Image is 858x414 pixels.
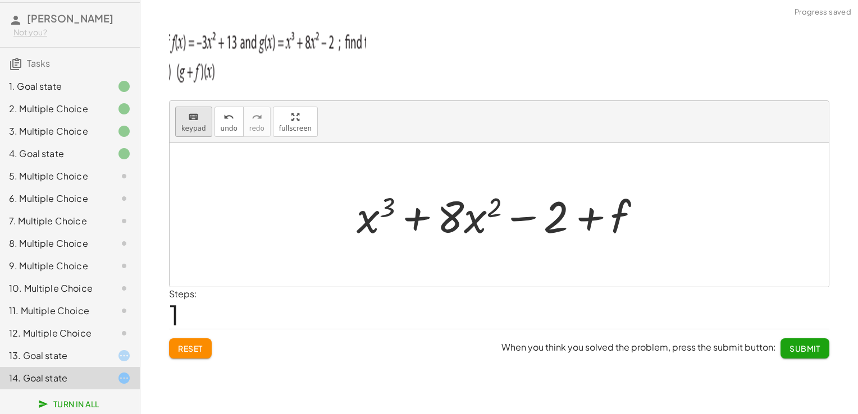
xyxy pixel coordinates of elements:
label: Steps: [169,288,197,300]
div: 7. Multiple Choice [9,214,99,228]
i: Task finished. [117,80,131,93]
i: Task finished. [117,125,131,138]
button: keyboardkeypad [175,107,212,137]
span: When you think you solved the problem, press the submit button: [501,341,776,353]
span: keypad [181,125,206,132]
div: 9. Multiple Choice [9,259,99,273]
i: undo [223,111,234,124]
div: 11. Multiple Choice [9,304,99,318]
div: 2. Multiple Choice [9,102,99,116]
button: fullscreen [273,107,318,137]
button: Submit [781,338,829,358]
div: 1. Goal state [9,80,99,93]
div: 8. Multiple Choice [9,237,99,250]
div: 3. Multiple Choice [9,125,99,138]
span: Tasks [27,57,50,69]
div: 6. Multiple Choice [9,192,99,205]
div: 10. Multiple Choice [9,282,99,295]
div: 13. Goal state [9,349,99,362]
div: 4. Goal state [9,147,99,160]
span: 1 [169,297,179,332]
button: Reset [169,338,212,358]
i: Task started. [117,371,131,385]
span: Turn In All [40,399,99,409]
span: Progress saved [795,7,851,18]
button: Turn In All [31,394,108,414]
i: Task finished. [117,102,131,116]
i: Task finished. [117,147,131,160]
button: redoredo [243,107,271,137]
i: Task not started. [117,282,131,295]
span: redo [249,125,264,132]
i: Task not started. [117,304,131,318]
i: Task not started. [117,326,131,340]
i: Task not started. [117,237,131,250]
i: Task started. [117,349,131,362]
div: Not you? [13,27,131,38]
span: Reset [178,343,203,353]
div: 12. Multiple Choice [9,326,99,340]
span: [PERSON_NAME] [27,12,113,25]
img: 0912d1d0bb122bf820112a47fb2014cd0649bff43fc109eadffc21f6a751f95a.png [169,21,366,88]
button: undoundo [214,107,244,137]
i: Task not started. [117,192,131,205]
i: keyboard [188,111,199,124]
span: undo [221,125,238,132]
span: Submit [789,343,820,353]
i: Task not started. [117,169,131,183]
i: Task not started. [117,214,131,228]
i: Task not started. [117,259,131,273]
i: redo [252,111,262,124]
div: 5. Multiple Choice [9,169,99,183]
span: fullscreen [279,125,312,132]
div: 14. Goal state [9,371,99,385]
